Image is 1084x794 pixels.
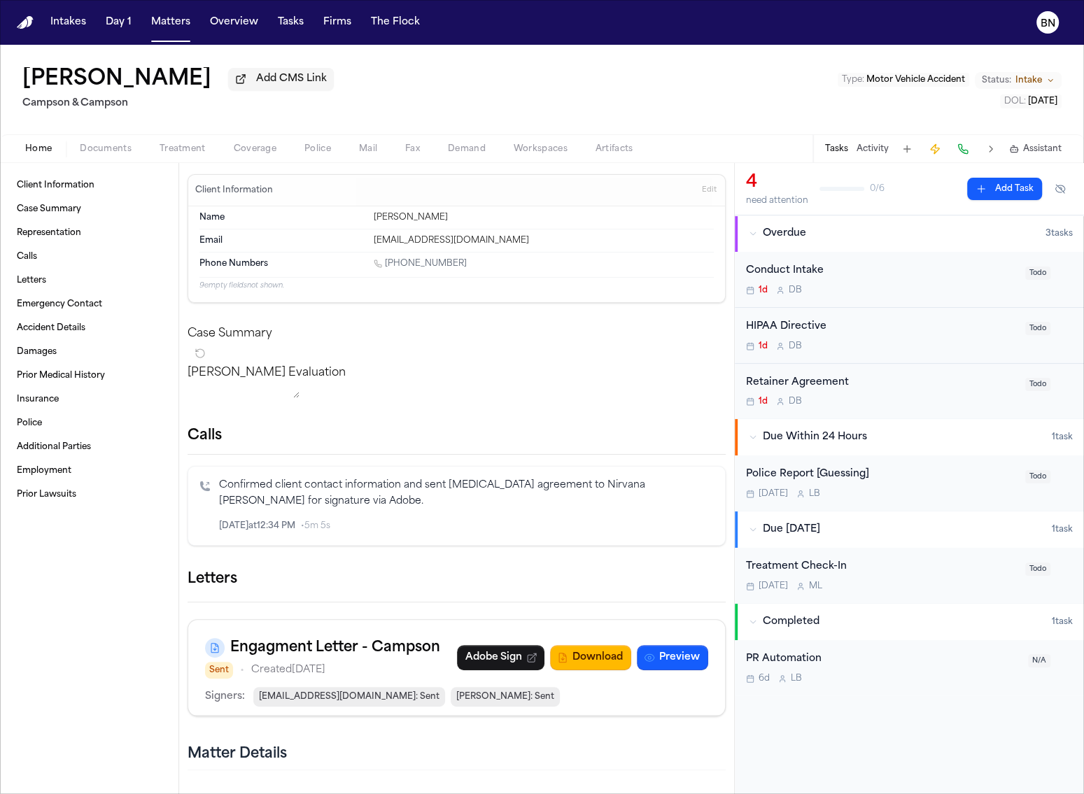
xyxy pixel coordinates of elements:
button: Add CMS Link [228,68,334,90]
button: Edit Type: Motor Vehicle Accident [838,73,969,87]
button: Make a Call [953,139,973,159]
a: Calls [11,246,167,268]
span: Due Within 24 Hours [763,430,867,444]
span: Workspaces [514,143,568,155]
span: Todo [1025,378,1050,391]
a: Accident Details [11,317,167,339]
button: Assistant [1009,143,1062,155]
p: Signers: [205,688,245,705]
button: Edit DOL: 2025-09-03 [1000,94,1062,108]
span: 0 / 6 [870,183,885,194]
button: Tasks [825,143,848,155]
span: L B [809,488,820,499]
button: Firms [318,10,357,35]
span: D B [789,396,802,407]
a: Letters [11,269,167,292]
button: Preview [637,645,708,670]
span: Completed [763,615,819,629]
p: 9 empty fields not shown. [199,281,714,291]
div: Conduct Intake [746,263,1017,279]
span: Fax [405,143,420,155]
a: Call 1 (347) 393-8652 [374,258,467,269]
button: Tasks [272,10,309,35]
span: Sent [205,662,233,679]
span: 1 task [1052,616,1073,628]
span: D B [789,285,802,296]
button: Download [550,645,631,670]
div: HIPAA Directive [746,319,1017,335]
button: Due [DATE]1task [735,511,1084,548]
span: 6d [759,673,770,684]
span: M L [809,581,822,592]
button: Hide completed tasks (⌘⇧H) [1048,178,1073,200]
a: Employment [11,460,167,482]
div: Open task: Police Report [Guessing] [735,455,1084,511]
span: [PERSON_NAME] : Sent [451,687,560,707]
h3: Engagment Letter - Campson [230,637,440,659]
span: Assistant [1023,143,1062,155]
span: [EMAIL_ADDRESS][DOMAIN_NAME] : Sent [253,687,445,707]
a: Police [11,412,167,434]
button: Edit matter name [22,67,211,92]
a: Adobe Sign [457,645,544,670]
h2: Campson & Campson [22,95,334,112]
span: Coverage [234,143,276,155]
span: 1 task [1052,432,1073,443]
span: Home [25,143,52,155]
button: Intakes [45,10,92,35]
span: Motor Vehicle Accident [866,76,965,84]
dt: Name [199,212,365,223]
span: Treatment [160,143,206,155]
a: Home [17,16,34,29]
span: L B [791,673,802,684]
a: Matters [146,10,196,35]
div: need attention [746,195,808,206]
div: [EMAIL_ADDRESS][DOMAIN_NAME] [374,235,714,246]
span: Type : [842,76,864,84]
button: Due Within 24 Hours1task [735,419,1084,455]
span: [DATE] [759,488,788,499]
button: Create Immediate Task [925,139,945,159]
span: Phone Numbers [199,258,268,269]
div: PR Automation [746,651,1020,667]
button: Activity [857,143,889,155]
div: Open task: HIPAA Directive [735,308,1084,364]
div: Police Report [Guessing] [746,467,1017,483]
a: Additional Parties [11,436,167,458]
a: Client Information [11,174,167,197]
a: Prior Medical History [11,364,167,387]
span: Police [304,143,331,155]
span: Todo [1025,267,1050,280]
button: Completed1task [735,604,1084,640]
a: Emergency Contact [11,293,167,316]
a: Insurance [11,388,167,411]
span: Demand [448,143,486,155]
div: Treatment Check-In [746,559,1017,575]
a: Damages [11,341,167,363]
span: 1d [759,396,768,407]
h1: [PERSON_NAME] [22,67,211,92]
span: Edit [702,185,717,195]
a: Prior Lawsuits [11,483,167,506]
span: [DATE] at 12:34 PM [219,520,295,532]
button: Add Task [897,139,917,159]
span: Todo [1025,322,1050,335]
p: [PERSON_NAME] Evaluation [188,364,726,381]
dt: Email [199,235,365,246]
button: Overview [204,10,264,35]
span: 1 task [1052,524,1073,535]
a: Representation [11,222,167,244]
button: Day 1 [100,10,137,35]
div: Open task: Treatment Check-In [735,548,1084,603]
span: Todo [1025,562,1050,576]
button: Add Task [967,178,1042,200]
button: Edit [698,179,721,201]
h2: Matter Details [188,744,287,764]
div: [PERSON_NAME] [374,212,714,223]
span: Todo [1025,470,1050,483]
div: 4 [746,171,808,194]
span: • [240,662,244,679]
h2: Calls [188,426,726,446]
